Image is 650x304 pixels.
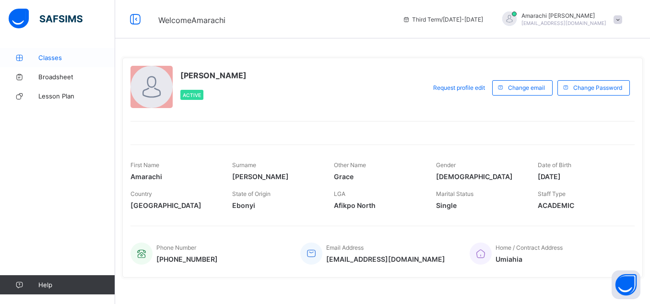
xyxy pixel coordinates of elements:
[38,73,115,81] span: Broadsheet
[183,92,201,98] span: Active
[38,54,115,61] span: Classes
[130,201,218,209] span: [GEOGRAPHIC_DATA]
[496,244,563,251] span: Home / Contract Address
[130,161,159,169] span: First Name
[156,244,196,251] span: Phone Number
[38,281,115,289] span: Help
[436,201,523,209] span: Single
[508,84,545,91] span: Change email
[521,20,606,26] span: [EMAIL_ADDRESS][DOMAIN_NAME]
[232,201,319,209] span: Ebonyi
[326,244,364,251] span: Email Address
[232,172,319,181] span: [PERSON_NAME]
[158,15,225,25] span: Welcome Amarachi
[436,172,523,181] span: [DEMOGRAPHIC_DATA]
[326,255,445,263] span: [EMAIL_ADDRESS][DOMAIN_NAME]
[334,161,366,169] span: Other Name
[232,161,256,169] span: Surname
[334,190,345,197] span: LGA
[436,190,473,197] span: Marital Status
[538,172,625,181] span: [DATE]
[612,270,640,299] button: Open asap
[38,92,115,100] span: Lesson Plan
[156,255,218,263] span: [PHONE_NUMBER]
[436,161,456,169] span: Gender
[130,172,218,181] span: Amarachi
[538,161,571,169] span: Date of Birth
[433,84,485,91] span: Request profile edit
[334,201,421,209] span: Afikpo North
[496,255,563,263] span: Umiahia
[573,84,622,91] span: Change Password
[521,12,606,19] span: Amarachi [PERSON_NAME]
[538,201,625,209] span: ACADEMIC
[180,71,247,80] span: [PERSON_NAME]
[130,190,152,197] span: Country
[402,16,483,23] span: session/term information
[493,12,627,27] div: AmarachiGodwin
[334,172,421,181] span: Grace
[538,190,566,197] span: Staff Type
[232,190,271,197] span: State of Origin
[9,9,83,29] img: safsims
